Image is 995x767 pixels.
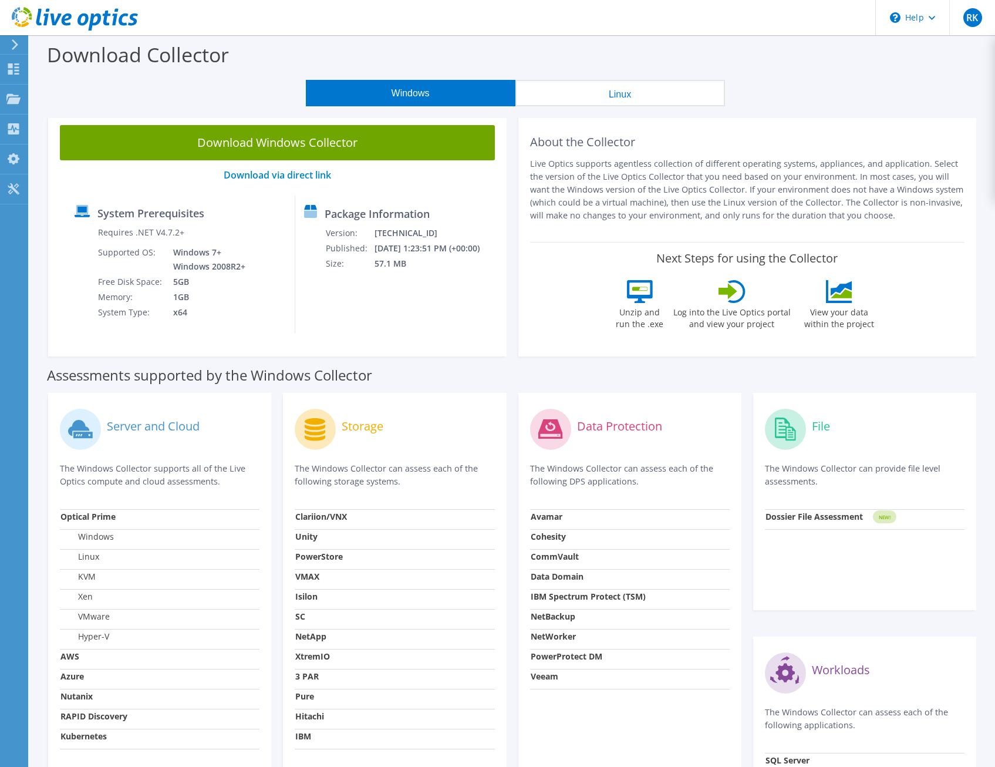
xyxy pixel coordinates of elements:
[107,420,200,432] label: Server and Cloud
[97,305,164,320] td: System Type:
[295,651,330,662] strong: XtremIO
[306,80,515,106] button: Windows
[295,611,305,622] strong: SC
[164,305,248,320] td: x64
[878,514,890,520] tspan: NEW!
[164,245,248,274] td: Windows 7+ Windows 2008R2+
[515,80,725,106] button: Linux
[812,664,870,676] label: Workloads
[531,631,576,642] strong: NetWorker
[295,511,347,522] strong: Clariion/VNX
[325,241,374,256] td: Published:
[295,551,343,562] strong: PowerStore
[531,551,579,562] strong: CommVault
[531,651,602,662] strong: PowerProtect DM
[342,420,383,432] label: Storage
[295,631,326,642] strong: NetApp
[295,591,318,602] strong: Isilon
[60,611,110,623] label: VMware
[60,462,259,488] p: The Windows Collector supports all of the Live Optics compute and cloud assessments.
[530,135,965,149] h2: About the Collector
[325,208,430,220] label: Package Information
[890,12,900,23] svg: \n
[60,551,99,563] label: Linux
[613,303,667,330] label: Unzip and run the .exe
[531,531,566,542] strong: Cohesity
[60,571,96,583] label: KVM
[531,571,583,582] strong: Data Domain
[295,531,318,542] strong: Unity
[295,731,311,742] strong: IBM
[60,731,107,742] strong: Kubernetes
[325,256,374,271] td: Size:
[60,531,114,543] label: Windows
[97,274,164,290] td: Free Disk Space:
[531,671,558,682] strong: Veeam
[60,631,109,642] label: Hyper-V
[60,591,93,603] label: Xen
[295,671,319,682] strong: 3 PAR
[577,420,662,432] label: Data Protection
[97,245,164,274] td: Supported OS:
[224,169,331,181] a: Download via direct link
[325,226,374,241] td: Version:
[47,41,229,68] label: Download Collector
[374,241,495,256] td: [DATE] 1:23:51 PM (+00:00)
[60,671,84,682] strong: Azure
[374,256,495,271] td: 57.1 MB
[673,303,791,330] label: Log into the Live Optics portal and view your project
[97,207,204,219] label: System Prerequisites
[295,691,314,702] strong: Pure
[164,274,248,290] td: 5GB
[765,511,863,522] strong: Dossier File Assessment
[98,227,184,238] label: Requires .NET V4.7.2+
[60,651,79,662] strong: AWS
[164,290,248,305] td: 1GB
[295,462,494,488] p: The Windows Collector can assess each of the following storage systems.
[656,251,838,265] label: Next Steps for using the Collector
[765,755,810,766] strong: SQL Server
[295,711,324,722] strong: Hitachi
[47,369,372,381] label: Assessments supported by the Windows Collector
[765,462,964,488] p: The Windows Collector can provide file level assessments.
[963,8,982,27] span: RK
[530,462,730,488] p: The Windows Collector can assess each of the following DPS applications.
[531,511,562,522] strong: Avamar
[60,511,116,522] strong: Optical Prime
[530,157,965,222] p: Live Optics supports agentless collection of different operating systems, appliances, and applica...
[765,706,964,732] p: The Windows Collector can assess each of the following applications.
[60,691,93,702] strong: Nutanix
[60,125,495,160] a: Download Windows Collector
[531,611,575,622] strong: NetBackup
[812,420,830,432] label: File
[295,571,319,582] strong: VMAX
[374,226,495,241] td: [TECHNICAL_ID]
[60,711,127,722] strong: RAPID Discovery
[97,290,164,305] td: Memory:
[531,591,646,602] strong: IBM Spectrum Protect (TSM)
[797,303,882,330] label: View your data within the project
